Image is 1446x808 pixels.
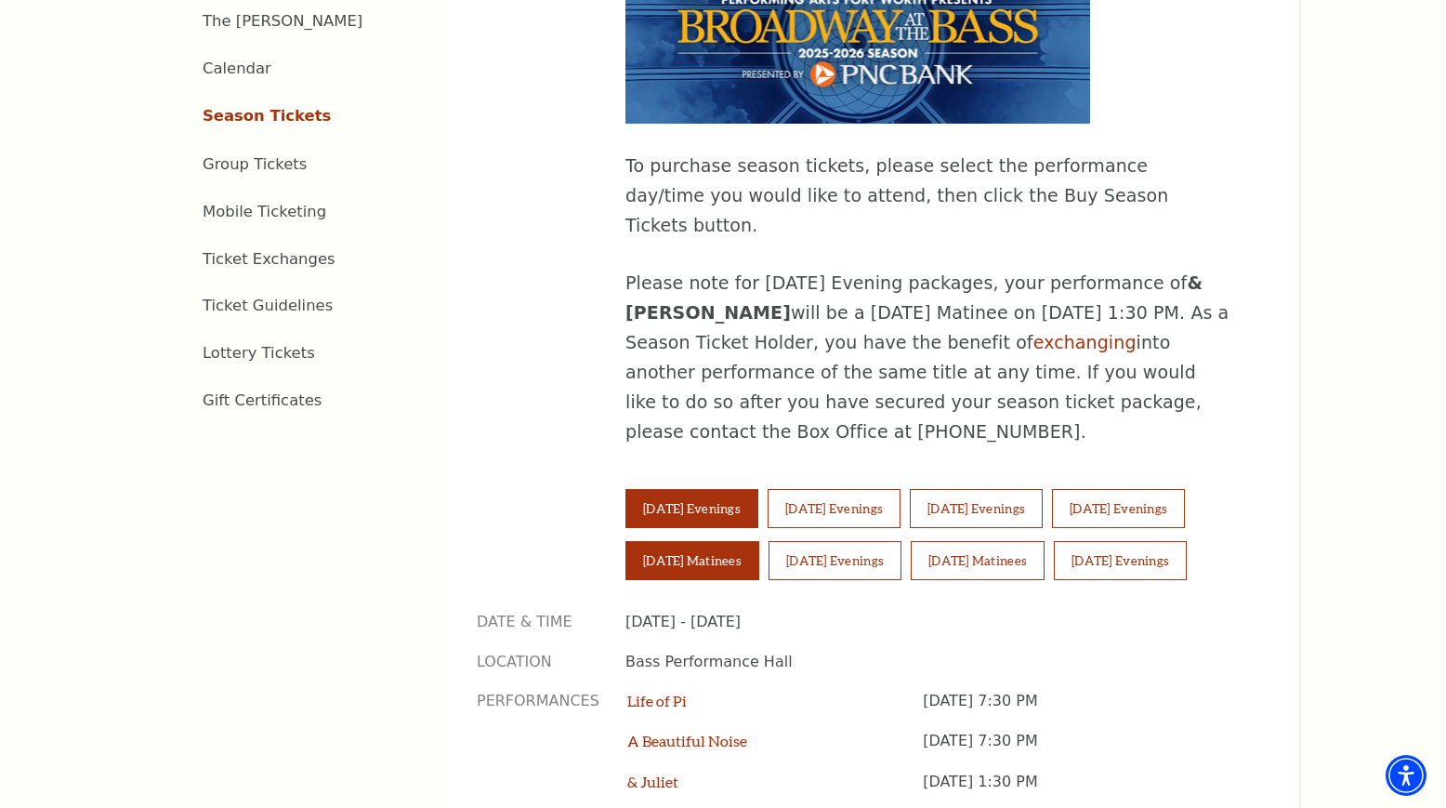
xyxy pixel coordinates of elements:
[203,155,307,173] a: Group Tickets
[477,652,598,672] p: Location
[1052,489,1185,528] button: [DATE] Evenings
[625,489,758,528] button: [DATE] Evenings
[625,269,1229,447] p: Please note for [DATE] Evening packages, your performance of will be a [DATE] Matinee on [DATE] 1...
[769,541,901,580] button: [DATE] Evenings
[1054,541,1187,580] button: [DATE] Evenings
[203,12,362,30] a: The [PERSON_NAME]
[627,692,687,709] a: Life of Pi
[768,489,900,528] button: [DATE] Evenings
[627,732,747,749] a: A Beautiful Noise
[910,489,1043,528] button: [DATE] Evenings
[625,652,1243,672] p: Bass Performance Hall
[911,541,1045,580] button: [DATE] Matinees
[923,731,1243,771] p: [DATE] 7:30 PM
[625,541,759,580] button: [DATE] Matinees
[203,107,331,125] a: Season Tickets
[203,297,333,314] a: Ticket Guidelines
[203,203,326,220] a: Mobile Ticketing
[203,344,315,362] a: Lottery Tickets
[627,773,678,790] a: & Juliet
[203,250,335,268] a: Ticket Exchanges
[203,391,322,409] a: Gift Certificates
[625,612,1243,632] p: [DATE] - [DATE]
[1386,755,1426,796] div: Accessibility Menu
[203,60,271,77] a: Calendar
[923,691,1243,731] p: [DATE] 7:30 PM
[1033,332,1137,352] a: exchanging
[625,152,1229,241] p: To purchase season tickets, please select the performance day/time you would like to attend, then...
[477,612,598,632] p: Date & Time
